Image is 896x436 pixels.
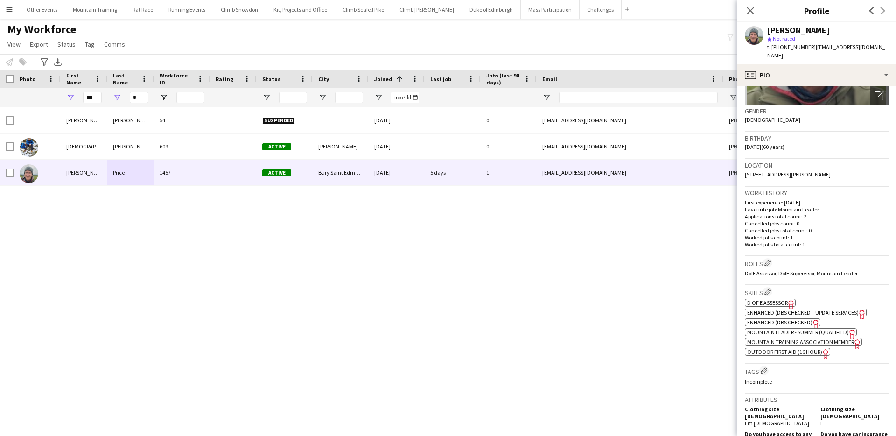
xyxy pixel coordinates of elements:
[729,76,745,83] span: Phone
[20,138,38,157] img: Christian Pennington
[745,189,889,197] h3: Work history
[745,395,889,404] h3: Attributes
[737,64,896,86] div: Bio
[747,348,822,355] span: Outdoor First Aid (16 hour)
[154,134,210,159] div: 609
[130,92,148,103] input: Last Name Filter Input
[747,338,854,345] span: Mountain Training Association member
[125,0,161,19] button: Rat Race
[61,160,107,185] div: [PERSON_NAME]
[870,86,889,105] div: Open photos pop-in
[729,93,737,102] button: Open Filter Menu
[745,134,889,142] h3: Birthday
[723,160,843,185] div: [PHONE_NUMBER]
[161,0,213,19] button: Running Events
[745,171,831,178] span: [STREET_ADDRESS][PERSON_NAME]
[745,116,800,123] span: [DEMOGRAPHIC_DATA]
[542,93,551,102] button: Open Filter Menu
[107,134,154,159] div: [PERSON_NAME]
[335,0,392,19] button: Climb Scafell Pike
[313,134,369,159] div: [PERSON_NAME]-under-Lyne
[820,406,889,420] h5: Clothing size [DEMOGRAPHIC_DATA]
[537,160,723,185] div: [EMAIL_ADDRESS][DOMAIN_NAME]
[486,72,520,86] span: Jobs (last 90 days)
[745,258,889,268] h3: Roles
[559,92,718,103] input: Email Filter Input
[542,76,557,83] span: Email
[723,134,843,159] div: [PHONE_NUMBER]
[66,93,75,102] button: Open Filter Menu
[61,107,107,133] div: [PERSON_NAME]
[160,72,193,86] span: Workforce ID
[481,107,537,133] div: 0
[81,38,98,50] a: Tag
[154,107,210,133] div: 54
[392,0,462,19] button: Climb [PERSON_NAME]
[4,38,24,50] a: View
[100,38,129,50] a: Comms
[369,134,425,159] div: [DATE]
[279,92,307,103] input: Status Filter Input
[430,76,451,83] span: Last job
[767,43,885,59] span: | [EMAIL_ADDRESS][DOMAIN_NAME]
[107,107,154,133] div: [PERSON_NAME] (T)
[262,93,271,102] button: Open Filter Menu
[820,420,823,427] span: L
[61,134,107,159] div: [DEMOGRAPHIC_DATA]
[745,227,889,234] p: Cancelled jobs total count: 0
[7,22,76,36] span: My Workforce
[745,213,889,220] p: Applications total count: 2
[20,76,35,83] span: Photo
[745,366,889,376] h3: Tags
[107,160,154,185] div: Price
[537,134,723,159] div: [EMAIL_ADDRESS][DOMAIN_NAME]
[113,72,137,86] span: Last Name
[745,161,889,169] h3: Location
[66,72,91,86] span: First Name
[737,5,896,17] h3: Profile
[747,329,849,336] span: Mountain Leader - Summer (Qualified)
[26,38,52,50] a: Export
[745,241,889,248] p: Worked jobs total count: 1
[745,199,889,206] p: First experience: [DATE]
[773,35,795,42] span: Not rated
[745,406,813,420] h5: Clothing size [DEMOGRAPHIC_DATA]
[216,76,233,83] span: Rating
[313,160,369,185] div: Bury Saint Edmunds
[745,270,858,277] span: DofE Assessor, DofE Supervisor, Mountain Leader
[176,92,204,103] input: Workforce ID Filter Input
[266,0,335,19] button: Kit, Projects and Office
[30,40,48,49] span: Export
[65,0,125,19] button: Mountain Training
[262,117,295,124] span: Suspended
[537,107,723,133] div: [EMAIL_ADDRESS][DOMAIN_NAME]
[521,0,580,19] button: Mass Participation
[580,0,622,19] button: Challenges
[104,40,125,49] span: Comms
[723,107,843,133] div: [PHONE_NUMBER]
[154,160,210,185] div: 1457
[113,93,121,102] button: Open Filter Menu
[57,40,76,49] span: Status
[318,76,329,83] span: City
[369,160,425,185] div: [DATE]
[745,107,889,115] h3: Gender
[85,40,95,49] span: Tag
[39,56,50,68] app-action-btn: Advanced filters
[83,92,102,103] input: First Name Filter Input
[54,38,79,50] a: Status
[52,56,63,68] app-action-btn: Export XLSX
[462,0,521,19] button: Duke of Edinburgh
[20,164,38,183] img: Ian Price
[369,107,425,133] div: [DATE]
[262,143,291,150] span: Active
[767,26,830,35] div: [PERSON_NAME]
[481,134,537,159] div: 0
[335,92,363,103] input: City Filter Input
[318,93,327,102] button: Open Filter Menu
[747,299,788,306] span: D of E Assessor
[262,76,280,83] span: Status
[481,160,537,185] div: 1
[745,420,809,427] span: I'm [DEMOGRAPHIC_DATA]
[745,220,889,227] p: Cancelled jobs count: 0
